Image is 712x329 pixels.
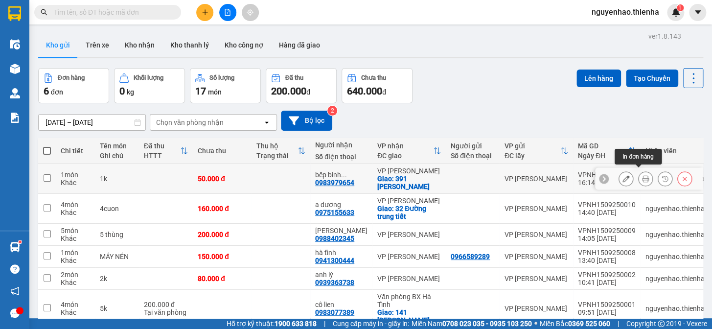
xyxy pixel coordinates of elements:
div: 200.000 đ [198,231,247,238]
div: 1 món [61,171,90,179]
div: VPNH1509250009 [578,227,636,235]
span: 6 [44,85,49,97]
div: cô lien [315,301,367,308]
button: Tạo Chuyến [626,70,678,87]
span: file-add [224,9,231,16]
div: Giao: 141 nguyễn công trứ [377,308,441,324]
img: logo-vxr [8,6,21,21]
button: Kho thanh lý [162,33,217,57]
div: Khác [61,279,90,286]
div: a dương [315,201,367,209]
div: Khác [61,257,90,264]
div: 16:14 [DATE] [578,179,636,187]
div: nguyenhao.thienha [645,253,705,260]
div: VPNH1509250002 [578,271,636,279]
div: VP [PERSON_NAME] [377,253,441,260]
div: 80.000 đ [198,275,247,282]
button: plus [196,4,213,21]
span: 640.000 [347,85,382,97]
div: 50.000 đ [198,175,247,183]
span: | [324,318,325,329]
button: Hàng đã giao [271,33,328,57]
div: Đã thu [144,142,180,150]
div: Chưa thu [198,147,247,155]
div: Khác [61,235,90,242]
span: kg [127,88,134,96]
div: Đã thu [285,74,303,81]
div: Tên món [100,142,134,150]
div: Ghi chú [100,152,134,160]
img: warehouse-icon [10,242,20,252]
img: warehouse-icon [10,39,20,49]
li: Hotline: 0981127575, 0981347575, 19009067 [92,36,409,48]
div: 2 món [61,271,90,279]
button: file-add [219,4,236,21]
span: aim [247,9,253,16]
div: 4 món [61,201,90,209]
div: Giao: 391 trần phú [377,175,441,190]
div: Giao: 32 Đường trung tiết [377,205,441,220]
th: Toggle SortBy [573,138,641,164]
div: Sửa đơn hàng [619,171,633,186]
span: ... [341,171,347,179]
li: Số [GEOGRAPHIC_DATA][PERSON_NAME], P. [GEOGRAPHIC_DATA] [92,24,409,36]
span: | [618,318,619,329]
div: VP [PERSON_NAME] [505,231,568,238]
button: Kho công nợ [217,33,271,57]
sup: 2 [327,106,337,116]
span: Miền Nam [412,318,532,329]
span: caret-down [693,8,702,17]
svg: open [263,118,271,126]
span: đơn [51,88,63,96]
div: Người gửi [451,142,495,150]
div: VP gửi [505,142,560,150]
div: Chọn văn phòng nhận [156,117,224,127]
img: warehouse-icon [10,64,20,74]
div: HTTT [144,152,180,160]
div: 0939363738 [315,279,354,286]
div: anh lý [315,271,367,279]
div: Đơn hàng [58,74,85,81]
button: Bộ lọc [281,111,332,131]
button: aim [242,4,259,21]
div: 14:40 [DATE] [578,209,636,216]
div: In đơn hàng [615,149,662,164]
button: Lên hàng [576,70,621,87]
div: 13:40 [DATE] [578,257,636,264]
div: nguyenhao.thienha [645,231,705,238]
strong: 1900 633 818 [275,320,317,328]
img: logo.jpg [12,12,61,61]
button: Kho nhận [117,33,162,57]
div: Chưa thu [361,74,386,81]
div: 160.000 đ [198,205,247,212]
div: 0941300444 [315,257,354,264]
div: VPNH1509250001 [578,301,636,308]
img: warehouse-icon [10,88,20,98]
div: Số điện thoại [315,153,367,161]
button: Đã thu200.000đ [266,68,337,103]
div: anh trinh [315,227,367,235]
input: Tìm tên, số ĐT hoặc mã đơn [54,7,169,18]
div: ĐC lấy [505,152,560,160]
div: 10:41 [DATE] [578,279,636,286]
div: 09:51 [DATE] [578,308,636,316]
div: Mã GD [578,142,628,150]
div: VP nhận [377,142,433,150]
div: 4cuon [100,205,134,212]
div: bếp binh dương [315,171,367,179]
button: Số lượng17món [190,68,261,103]
th: Toggle SortBy [139,138,193,164]
span: Hỗ trợ kỹ thuật: [227,318,317,329]
strong: 0369 525 060 [568,320,610,328]
span: plus [202,9,208,16]
div: Chi tiết [61,147,90,155]
th: Toggle SortBy [252,138,310,164]
div: 14:05 [DATE] [578,235,636,242]
span: nguyenhao.thienha [584,6,667,18]
div: VPNH1509250008 [578,249,636,257]
div: hà tĩnh [315,249,367,257]
span: món [208,88,222,96]
span: Miền Bắc [540,318,610,329]
div: Khác [61,179,90,187]
strong: 0708 023 035 - 0935 103 250 [442,320,532,328]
